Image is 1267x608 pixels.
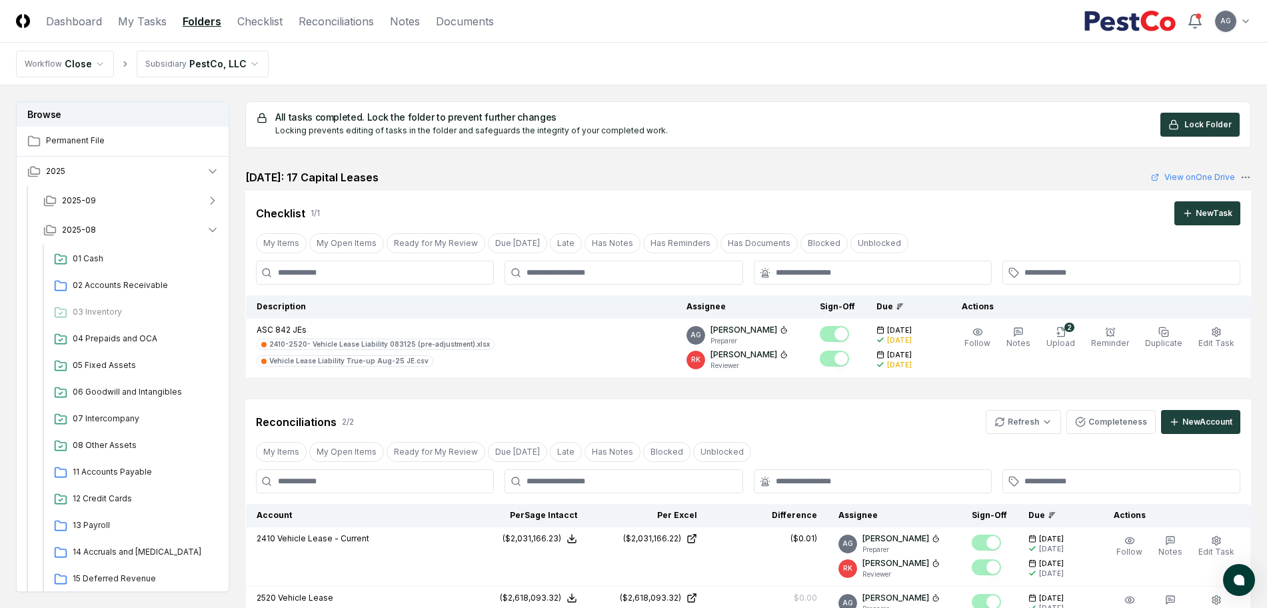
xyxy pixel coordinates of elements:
div: Due [1028,509,1082,521]
div: Subsidiary [145,58,187,70]
button: Late [550,233,582,253]
button: NewAccount [1161,410,1240,434]
button: Lock Folder [1160,113,1240,137]
button: Mark complete [972,535,1001,551]
span: 03 Inventory [73,306,214,318]
span: AG [1220,16,1231,26]
div: ($2,618,093.32) [500,592,561,604]
img: Logo [16,14,30,28]
span: AG [690,330,701,340]
p: Preparer [710,336,788,346]
th: Description [246,295,676,319]
button: NewTask [1174,201,1240,225]
span: 14 Accruals and OCL [73,546,214,558]
button: Blocked [800,233,848,253]
a: Checklist [237,13,283,29]
div: Checklist [256,205,305,221]
button: Late [550,442,582,462]
span: Vehicle Lease - Current [277,533,369,543]
th: Per Sage Intacct [468,504,588,527]
button: Unblocked [693,442,751,462]
a: 14 Accruals and [MEDICAL_DATA] [49,541,219,565]
button: My Open Items [309,442,384,462]
div: New Task [1196,207,1232,219]
span: AG [842,539,853,549]
th: Difference [708,504,828,527]
h5: All tasks completed. Lock the folder to prevent further changes [275,113,668,122]
a: 2410-2520- Vehicle Lease Liability 083125 (pre-adjustment).xlsx [257,339,495,350]
button: Follow [962,324,993,352]
a: 06 Goodwill and Intangibles [49,381,219,405]
button: Unblocked [850,233,908,253]
span: 2520 [257,593,276,603]
a: 04 Prepaids and OCA [49,327,219,351]
span: Vehicle Lease [278,593,333,603]
h2: [DATE]: 17 Capital Leases [245,169,379,185]
div: [DATE] [887,360,912,370]
button: Has Notes [585,442,640,462]
span: [DATE] [1039,559,1064,569]
button: Mark complete [820,351,849,367]
span: Reminder [1091,338,1129,348]
button: Ready for My Review [387,442,485,462]
span: RK [843,563,852,573]
span: 2410 [257,533,275,543]
a: 01 Cash [49,247,219,271]
button: ($2,618,093.32) [500,592,577,604]
p: Reviewer [862,569,940,579]
span: 13 Payroll [73,519,214,531]
button: Notes [1004,324,1033,352]
a: 02 Accounts Receivable [49,274,219,298]
a: 07 Intercompany [49,407,219,431]
button: Follow [1114,533,1145,561]
a: 12 Credit Cards [49,487,219,511]
div: 2 / 2 [342,416,354,428]
a: 03 Inventory [49,301,219,325]
span: 12 Credit Cards [73,493,214,505]
a: Documents [436,13,494,29]
button: 2025-08 [33,215,230,245]
span: Edit Task [1198,338,1234,348]
button: 2025-09 [33,186,230,215]
a: 11 Accounts Payable [49,461,219,485]
th: Assignee [828,504,961,527]
a: Folders [183,13,221,29]
a: 15 Deferred Revenue [49,567,219,591]
span: Duplicate [1145,338,1182,348]
img: PestCo logo [1084,11,1176,32]
span: Follow [1116,547,1142,557]
span: [DATE] [1039,593,1064,603]
p: [PERSON_NAME] [862,557,929,569]
p: ASC 842 JEs [257,324,665,336]
button: AG [1214,9,1238,33]
div: ($0.01) [790,533,817,545]
span: 11 Accounts Payable [73,466,214,478]
span: 04 Prepaids and OCA [73,333,214,345]
div: 1 / 1 [311,207,320,219]
div: Actions [951,301,1240,313]
span: [DATE] [1039,534,1064,544]
th: Per Excel [588,504,708,527]
a: View onOne Drive [1151,171,1235,183]
button: Mark complete [972,559,1001,575]
h3: Browse [17,102,229,127]
a: 05 Fixed Assets [49,354,219,378]
button: Duplicate [1142,324,1185,352]
button: Completeness [1066,410,1156,434]
div: 2 [1064,323,1074,332]
button: Has Documents [720,233,798,253]
span: 08 Other Assets [73,439,214,451]
p: Preparer [862,545,940,555]
button: My Items [256,233,307,253]
th: Sign-Off [961,504,1018,527]
span: AG [842,598,853,608]
p: Reviewer [710,361,788,371]
button: My Items [256,442,307,462]
button: Edit Task [1196,533,1237,561]
p: [PERSON_NAME] [710,324,777,336]
div: Locking prevents editing of tasks in the folder and safeguards the integrity of your completed work. [275,125,668,137]
a: Reconciliations [299,13,374,29]
span: 2025-08 [62,224,96,236]
div: [DATE] [1039,544,1064,554]
div: [DATE] [887,335,912,345]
